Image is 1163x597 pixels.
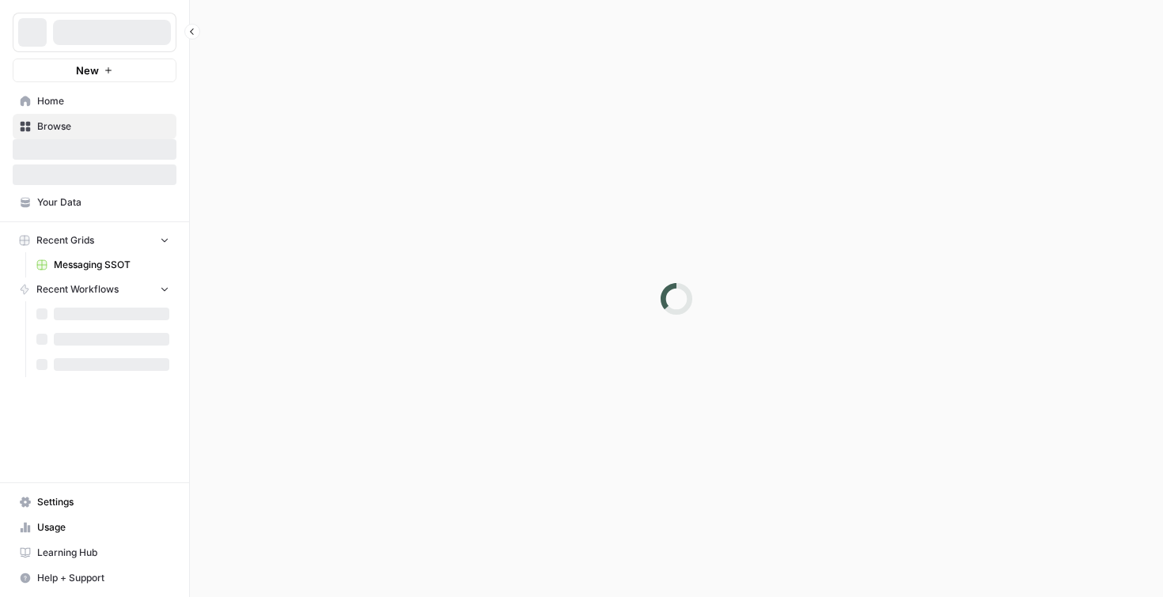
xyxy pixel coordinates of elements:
[13,89,176,114] a: Home
[36,233,94,247] span: Recent Grids
[37,195,169,210] span: Your Data
[29,252,176,278] a: Messaging SSOT
[13,229,176,252] button: Recent Grids
[13,515,176,540] a: Usage
[76,62,99,78] span: New
[37,495,169,509] span: Settings
[54,258,169,272] span: Messaging SSOT
[37,546,169,560] span: Learning Hub
[37,94,169,108] span: Home
[13,489,176,515] a: Settings
[13,190,176,215] a: Your Data
[37,119,169,134] span: Browse
[13,59,176,82] button: New
[13,114,176,139] a: Browse
[13,278,176,301] button: Recent Workflows
[37,520,169,535] span: Usage
[37,571,169,585] span: Help + Support
[13,540,176,565] a: Learning Hub
[13,565,176,591] button: Help + Support
[36,282,119,297] span: Recent Workflows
